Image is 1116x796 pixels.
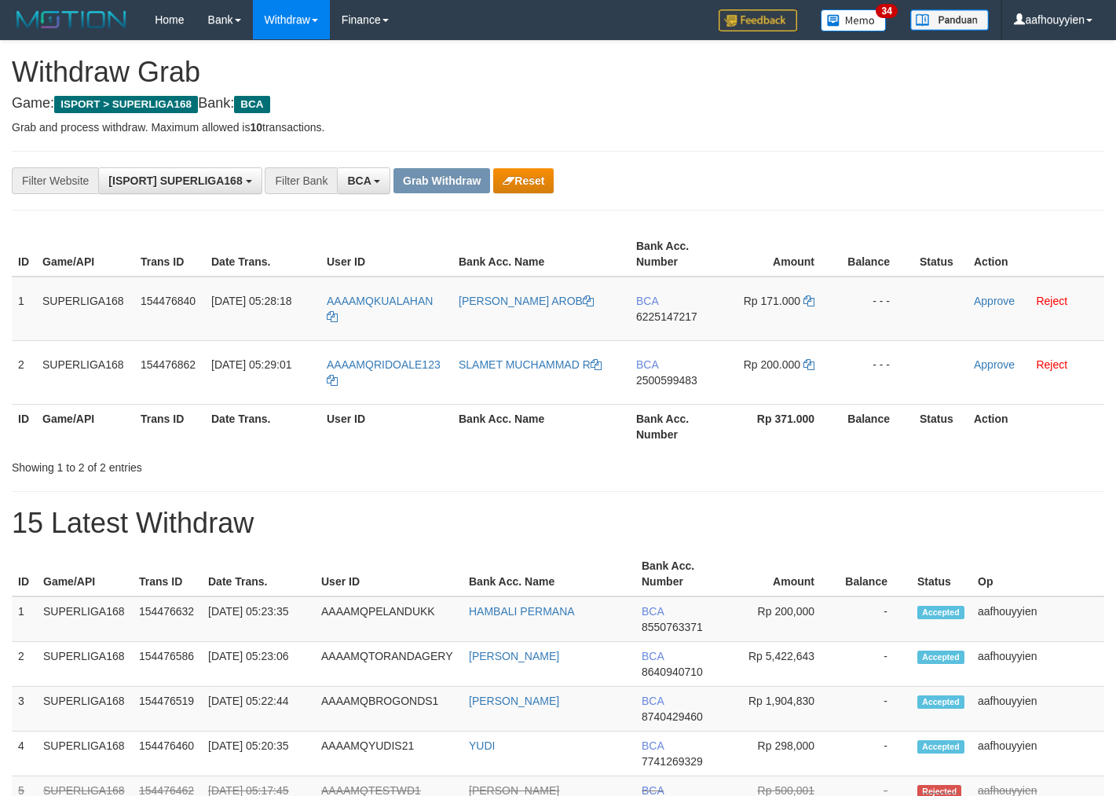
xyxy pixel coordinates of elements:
[838,404,913,449] th: Balance
[968,404,1104,449] th: Action
[728,642,838,687] td: Rp 5,422,643
[913,232,968,277] th: Status
[37,552,133,596] th: Game/API
[12,596,37,642] td: 1
[250,121,262,134] strong: 10
[205,404,320,449] th: Date Trans.
[12,167,98,194] div: Filter Website
[642,695,664,707] span: BCA
[910,9,989,31] img: panduan.png
[728,732,838,776] td: Rp 298,000
[821,9,887,31] img: Button%20Memo.svg
[974,295,1015,307] a: Approve
[393,168,490,193] button: Grab Withdraw
[642,755,703,768] span: Copy 7741269329 to clipboard
[838,552,911,596] th: Balance
[12,340,36,404] td: 2
[642,605,664,618] span: BCA
[315,732,463,776] td: AAAAMQYUDIS21
[974,358,1015,371] a: Approve
[728,596,838,642] td: Rp 200,000
[744,358,800,371] span: Rp 200.000
[971,596,1104,642] td: aafhouyyien
[803,295,814,307] a: Copy 171000 to clipboard
[630,404,725,449] th: Bank Acc. Number
[133,552,202,596] th: Trans ID
[917,651,964,664] span: Accepted
[12,404,36,449] th: ID
[347,174,371,187] span: BCA
[469,605,575,618] a: HAMBALI PERMANA
[917,740,964,754] span: Accepted
[719,9,797,31] img: Feedback.jpg
[744,295,800,307] span: Rp 171.000
[202,732,315,776] td: [DATE] 05:20:35
[327,358,441,387] a: AAAAMQRIDOALE123
[838,642,911,687] td: -
[202,642,315,687] td: [DATE] 05:23:06
[635,552,728,596] th: Bank Acc. Number
[265,167,337,194] div: Filter Bank
[202,596,315,642] td: [DATE] 05:23:35
[12,687,37,732] td: 3
[971,732,1104,776] td: aafhouyyien
[12,453,453,475] div: Showing 1 to 2 of 2 entries
[642,621,703,633] span: Copy 8550763371 to clipboard
[141,358,196,371] span: 154476862
[968,232,1104,277] th: Action
[36,277,134,341] td: SUPERLIGA168
[37,687,133,732] td: SUPERLIGA168
[133,687,202,732] td: 154476519
[211,358,291,371] span: [DATE] 05:29:01
[54,96,198,113] span: ISPORT > SUPERLIGA168
[12,552,37,596] th: ID
[234,96,269,113] span: BCA
[725,232,838,277] th: Amount
[133,732,202,776] td: 154476460
[1036,358,1067,371] a: Reject
[911,552,971,596] th: Status
[642,650,664,662] span: BCA
[37,732,133,776] td: SUPERLIGA168
[913,404,968,449] th: Status
[37,596,133,642] td: SUPERLIGA168
[12,232,36,277] th: ID
[320,404,452,449] th: User ID
[636,295,658,307] span: BCA
[469,650,559,662] a: [PERSON_NAME]
[12,277,36,341] td: 1
[838,232,913,277] th: Balance
[36,340,134,404] td: SUPERLIGA168
[327,295,433,307] span: AAAAMQKUALAHAN
[459,358,602,371] a: SLAMET MUCHAMMAD R
[315,642,463,687] td: AAAAMQTORANDAGERY
[36,404,134,449] th: Game/API
[12,642,37,687] td: 2
[37,642,133,687] td: SUPERLIGA168
[838,340,913,404] td: - - -
[211,295,291,307] span: [DATE] 05:28:18
[12,119,1104,135] p: Grab and process withdraw. Maximum allowed is transactions.
[876,4,897,18] span: 34
[636,374,697,387] span: Copy 2500599483 to clipboard
[327,295,433,323] a: AAAAMQKUALAHAN
[327,358,441,371] span: AAAAMQRIDOALE123
[315,552,463,596] th: User ID
[315,596,463,642] td: AAAAMQPELANDUKK
[134,232,205,277] th: Trans ID
[320,232,452,277] th: User ID
[133,596,202,642] td: 154476632
[463,552,635,596] th: Bank Acc. Name
[98,167,262,194] button: [ISPORT] SUPERLIGA168
[838,277,913,341] td: - - -
[12,732,37,776] td: 4
[725,404,838,449] th: Rp 371.000
[134,404,205,449] th: Trans ID
[1036,295,1067,307] a: Reject
[971,552,1104,596] th: Op
[971,687,1104,732] td: aafhouyyien
[205,232,320,277] th: Date Trans.
[971,642,1104,687] td: aafhouyyien
[838,732,911,776] td: -
[642,666,703,678] span: Copy 8640940710 to clipboard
